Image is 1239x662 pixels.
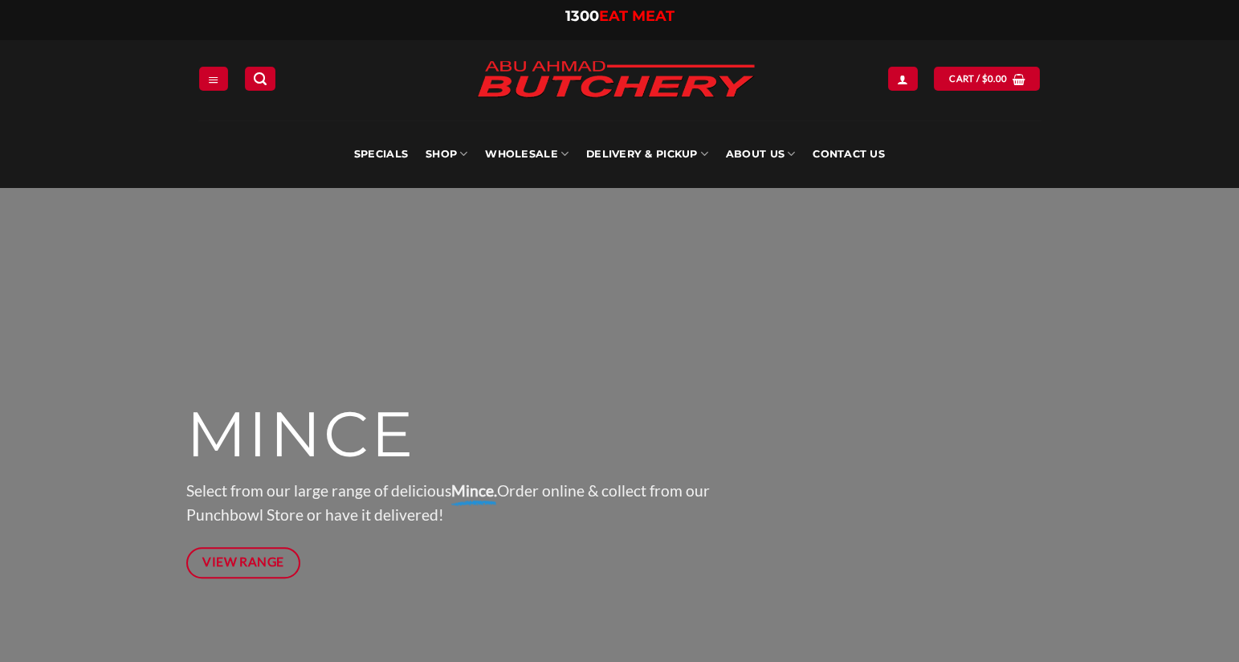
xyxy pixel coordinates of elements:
strong: Mince. [451,481,497,500]
a: View Range [186,547,301,578]
a: Contact Us [813,121,885,188]
a: SHOP [426,121,467,188]
a: Wholesale [485,121,569,188]
span: Cart / [949,72,1007,86]
span: View Range [202,552,284,572]
img: Abu Ahmad Butchery [463,50,768,111]
a: 1300EAT MEAT [565,7,675,25]
a: Menu [199,67,228,90]
span: $ [982,72,988,86]
bdi: 0.00 [982,73,1008,84]
a: Delivery & Pickup [586,121,708,188]
span: 1300 [565,7,599,25]
span: Select from our large range of delicious Order online & collect from our Punchbowl Store or have ... [186,481,710,525]
span: EAT MEAT [599,7,675,25]
a: About Us [726,121,795,188]
a: Login [888,67,917,90]
a: Search [245,67,275,90]
a: View cart [934,67,1040,90]
a: Specials [354,121,408,188]
span: MINCE [186,396,415,473]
